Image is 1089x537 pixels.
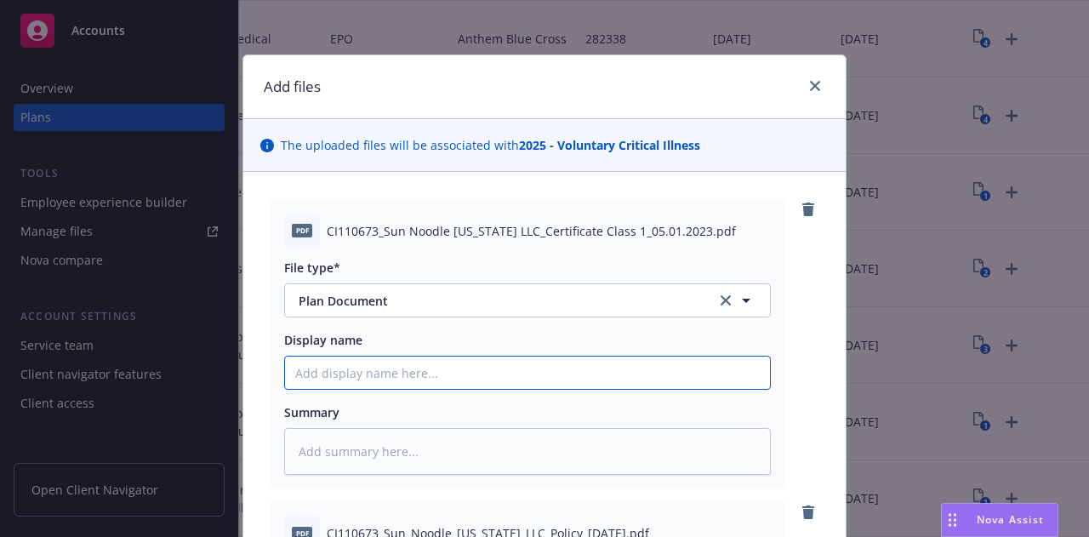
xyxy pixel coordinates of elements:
button: Plan Documentclear selection [284,283,771,317]
h1: Add files [264,76,321,98]
a: remove [798,502,818,523]
button: Nova Assist [941,503,1058,537]
span: Display name [284,332,362,348]
a: remove [798,199,818,220]
span: Nova Assist [977,512,1044,527]
a: clear selection [716,290,736,311]
div: Drag to move [942,504,963,536]
strong: 2025 - Voluntary Critical Illness [519,137,700,153]
span: File type* [284,260,340,276]
span: pdf [292,224,312,237]
a: close [805,76,825,96]
span: Plan Document [299,292,693,310]
span: The uploaded files will be associated with [281,136,700,154]
input: Add display name here... [285,357,770,389]
span: CI110673_Sun Noodle [US_STATE] LLC_Certificate Class 1_05.01.2023.pdf [327,222,736,240]
span: Summary [284,404,339,420]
